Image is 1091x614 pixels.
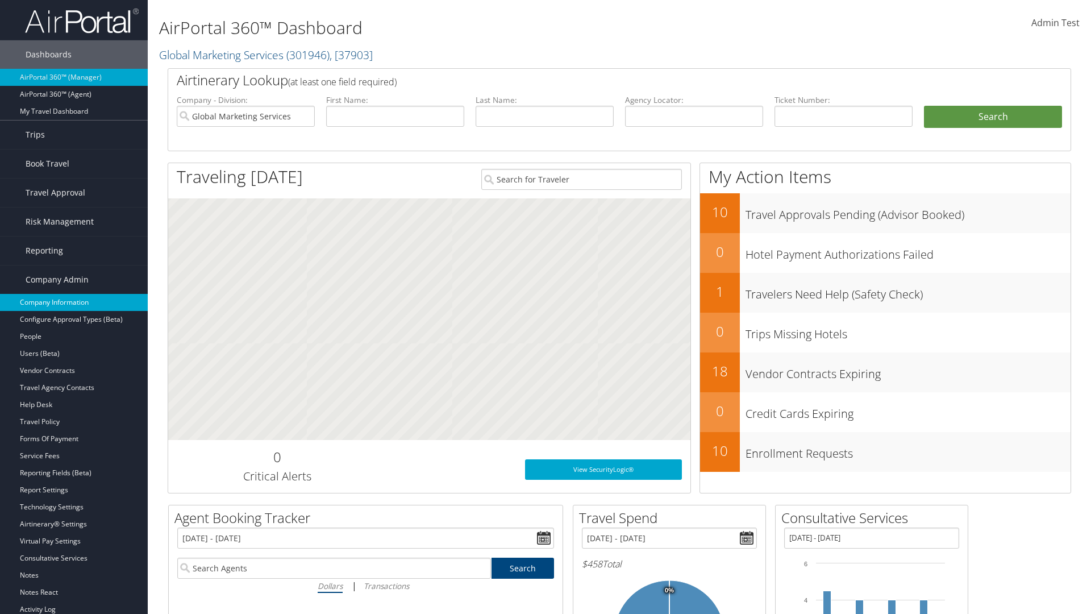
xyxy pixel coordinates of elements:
a: 0Trips Missing Hotels [700,313,1071,352]
a: 10Enrollment Requests [700,432,1071,472]
label: Company - Division: [177,94,315,106]
h2: 10 [700,202,740,222]
h2: Airtinerary Lookup [177,70,987,90]
h3: Travelers Need Help (Safety Check) [746,281,1071,302]
a: Global Marketing Services [159,47,373,63]
span: (at least one field required) [288,76,397,88]
input: Search for Traveler [481,169,682,190]
span: Dashboards [26,40,72,69]
h3: Enrollment Requests [746,440,1071,462]
h6: Total [582,558,757,570]
a: 0Hotel Payment Authorizations Failed [700,233,1071,273]
a: 10Travel Approvals Pending (Advisor Booked) [700,193,1071,233]
h2: 10 [700,441,740,460]
i: Transactions [364,580,409,591]
h2: Consultative Services [781,508,968,528]
h3: Critical Alerts [177,468,377,484]
a: Admin Test [1031,6,1080,41]
span: ( 301946 ) [286,47,330,63]
h2: 0 [700,401,740,421]
label: First Name: [326,94,464,106]
span: Risk Management [26,208,94,236]
h2: 0 [700,242,740,262]
span: , [ 37903 ] [330,47,373,63]
h3: Vendor Contracts Expiring [746,360,1071,382]
div: | [177,579,554,593]
span: Book Travel [26,150,69,178]
span: Reporting [26,237,63,265]
a: Search [492,558,555,579]
h2: 0 [700,322,740,341]
h2: 0 [177,447,377,467]
img: airportal-logo.png [25,7,139,34]
a: 1Travelers Need Help (Safety Check) [700,273,1071,313]
span: Trips [26,121,45,149]
a: 0Credit Cards Expiring [700,392,1071,432]
i: Dollars [318,580,343,591]
h2: 1 [700,282,740,301]
h3: Travel Approvals Pending (Advisor Booked) [746,201,1071,223]
h2: 18 [700,362,740,381]
h3: Hotel Payment Authorizations Failed [746,241,1071,263]
label: Agency Locator: [625,94,763,106]
span: $458 [582,558,602,570]
button: Search [924,106,1062,128]
tspan: 4 [804,597,807,604]
span: Travel Approval [26,179,85,207]
label: Last Name: [476,94,614,106]
input: Search Agents [177,558,491,579]
h1: AirPortal 360™ Dashboard [159,16,773,40]
label: Ticket Number: [774,94,913,106]
a: View SecurityLogic® [525,459,682,480]
h3: Trips Missing Hotels [746,321,1071,342]
h2: Travel Spend [579,508,765,528]
h3: Credit Cards Expiring [746,400,1071,422]
span: Company Admin [26,265,89,294]
a: 18Vendor Contracts Expiring [700,352,1071,392]
h2: Agent Booking Tracker [174,508,563,528]
h1: Traveling [DATE] [177,165,303,189]
tspan: 0% [665,587,674,594]
span: Admin Test [1031,16,1080,29]
h1: My Action Items [700,165,1071,189]
tspan: 6 [804,561,807,567]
